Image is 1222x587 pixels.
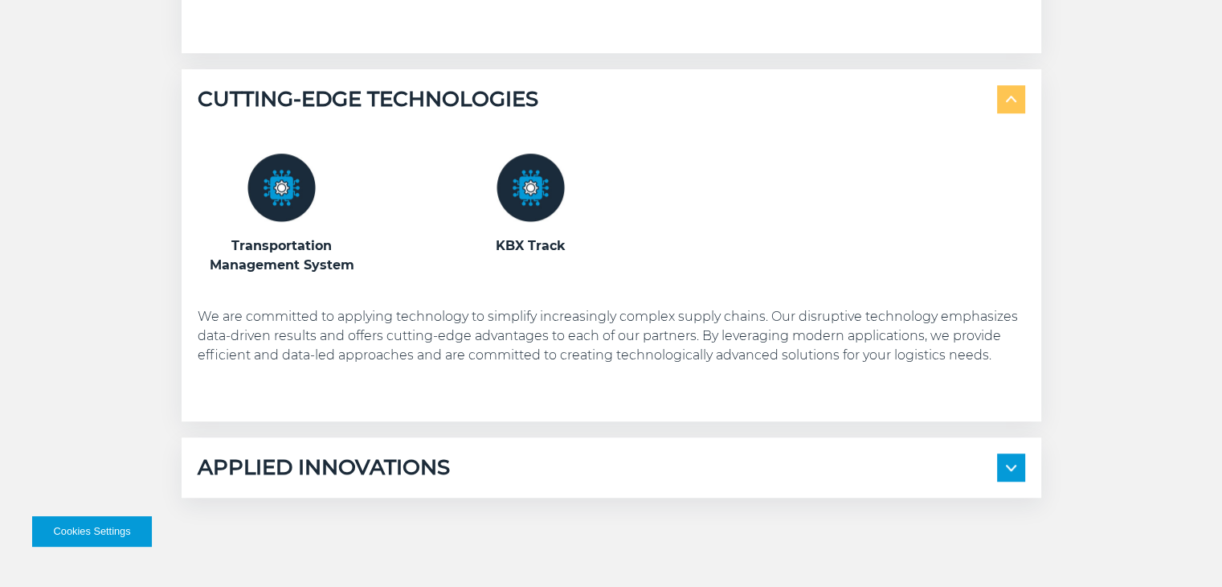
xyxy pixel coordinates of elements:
[198,236,366,275] h3: Transportation Management System
[1006,465,1016,471] img: arrow
[447,236,615,256] h3: KBX Track
[198,454,450,482] h5: APPLIED INNOVATIONS
[1006,96,1016,103] img: arrow
[32,516,152,547] button: Cookies Settings
[198,307,1025,365] p: We are committed to applying technology to simplify increasingly complex supply chains. Our disru...
[198,85,538,113] h5: CUTTING-EDGE TECHNOLOGIES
